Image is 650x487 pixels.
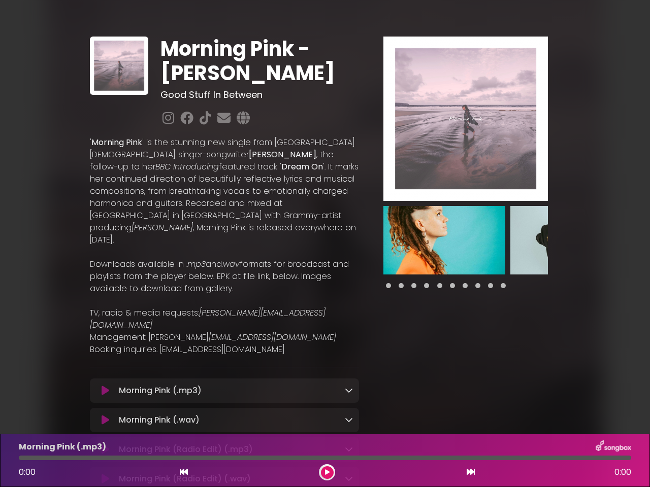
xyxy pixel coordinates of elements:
[90,307,359,331] p: TV, radio & media requests:
[281,161,323,172] strong: Dream On
[155,161,219,172] em: BBC Introducing
[90,307,326,331] em: [PERSON_NAME][EMAIL_ADDRESS][DOMAIN_NAME]
[209,331,336,343] em: [EMAIL_ADDRESS][DOMAIN_NAME]
[383,206,505,274] img: xEf9VydTRLO1GjFSynYb
[119,385,202,397] p: Morning Pink (.mp3)
[160,37,360,85] h1: Morning Pink - [PERSON_NAME]
[19,466,36,478] span: 0:00
[222,258,240,270] em: .wav
[160,89,360,100] h3: Good Stuff In Between
[90,343,359,356] p: Booking inquiries. [EMAIL_ADDRESS][DOMAIN_NAME]
[19,441,106,453] p: Morning Pink (.mp3)
[90,331,359,343] p: Management: [PERSON_NAME]
[596,440,631,454] img: songbox-logo-white.png
[614,466,631,478] span: 0:00
[90,136,359,246] p: ' ' is the stunning new single from [GEOGRAPHIC_DATA][DEMOGRAPHIC_DATA] singer-songwriter , the f...
[119,414,200,426] p: Morning Pink (.wav)
[90,37,148,95] img: gX5RIHKmT12MbWUyud3X
[90,258,359,295] p: Downloads available in . and formats for broadcast and playlists from the player below. EPK at fi...
[249,149,316,160] strong: [PERSON_NAME]
[132,222,193,233] em: [PERSON_NAME]
[510,206,632,274] img: 6bcKoAbxR2yzHkjx30mA
[187,258,206,270] em: mp3
[91,136,142,148] strong: Morning Pink
[383,37,548,201] img: Main Media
